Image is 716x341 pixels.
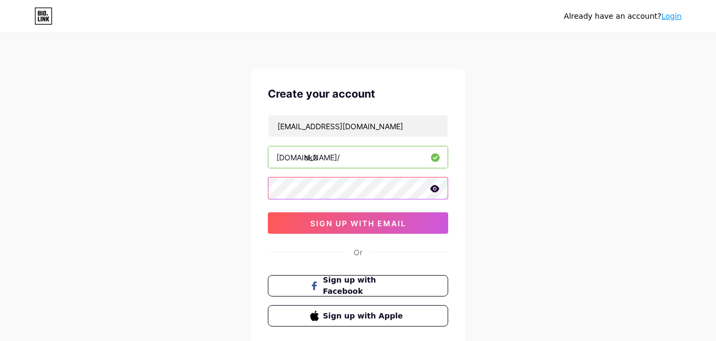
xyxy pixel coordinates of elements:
[276,152,340,163] div: [DOMAIN_NAME]/
[268,146,448,168] input: username
[268,212,448,234] button: sign up with email
[323,275,406,297] span: Sign up with Facebook
[310,219,406,228] span: sign up with email
[661,12,682,20] a: Login
[564,11,682,22] div: Already have an account?
[354,247,362,258] div: Or
[268,115,448,137] input: Email
[268,305,448,327] button: Sign up with Apple
[323,310,406,322] span: Sign up with Apple
[268,275,448,296] button: Sign up with Facebook
[268,86,448,102] div: Create your account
